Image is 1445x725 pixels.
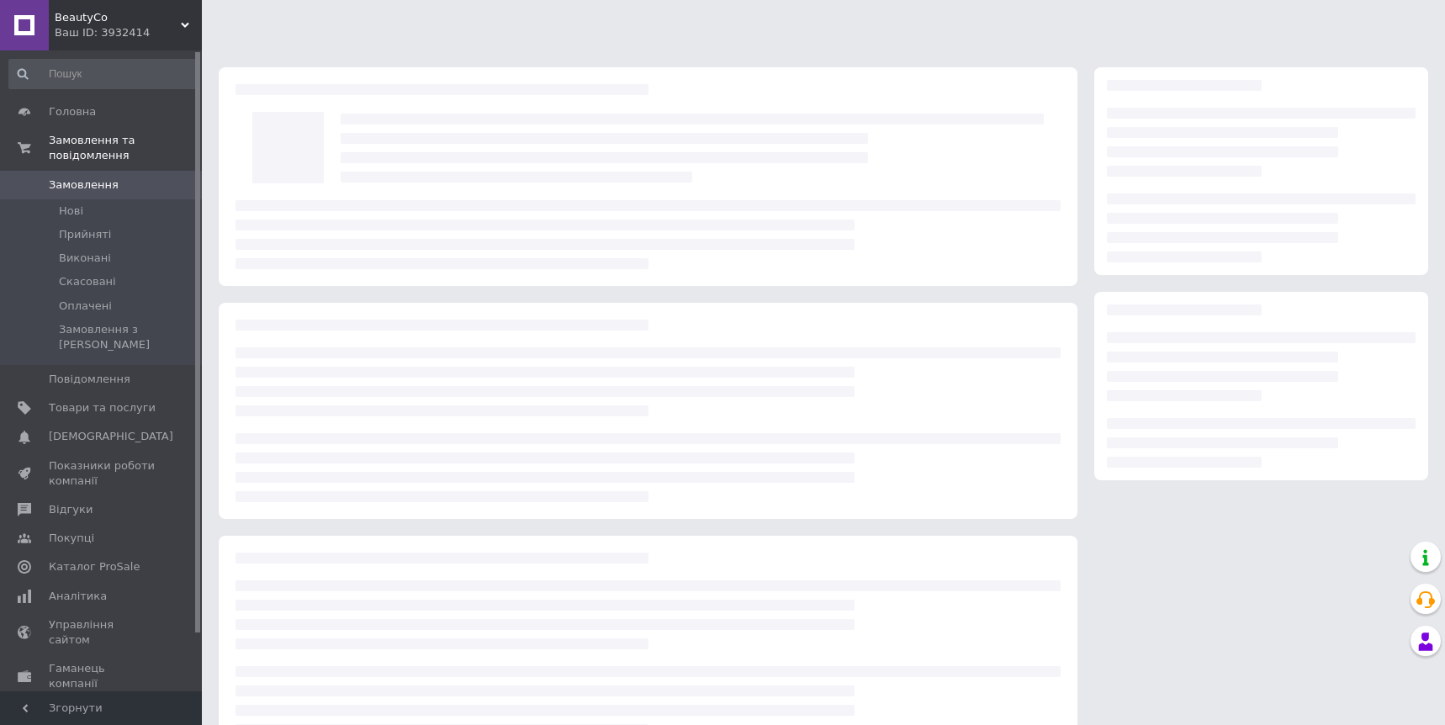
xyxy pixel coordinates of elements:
div: Ваш ID: 3932414 [55,25,202,40]
span: Оплачені [59,299,112,314]
span: Відгуки [49,502,93,517]
span: Скасовані [59,274,116,289]
span: Замовлення з [PERSON_NAME] [59,322,196,352]
span: Показники роботи компанії [49,458,156,489]
span: Каталог ProSale [49,559,140,574]
span: Управління сайтом [49,617,156,648]
span: Гаманець компанії [49,661,156,691]
span: Замовлення та повідомлення [49,133,202,163]
span: Виконані [59,251,111,266]
span: Головна [49,104,96,119]
span: Покупці [49,531,94,546]
span: Аналітика [49,589,107,604]
span: Нові [59,204,83,219]
span: Товари та послуги [49,400,156,415]
span: Прийняті [59,227,111,242]
span: Повідомлення [49,372,130,387]
input: Пошук [8,59,198,89]
span: BeautyCo [55,10,181,25]
span: Замовлення [49,177,119,193]
span: [DEMOGRAPHIC_DATA] [49,429,173,444]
